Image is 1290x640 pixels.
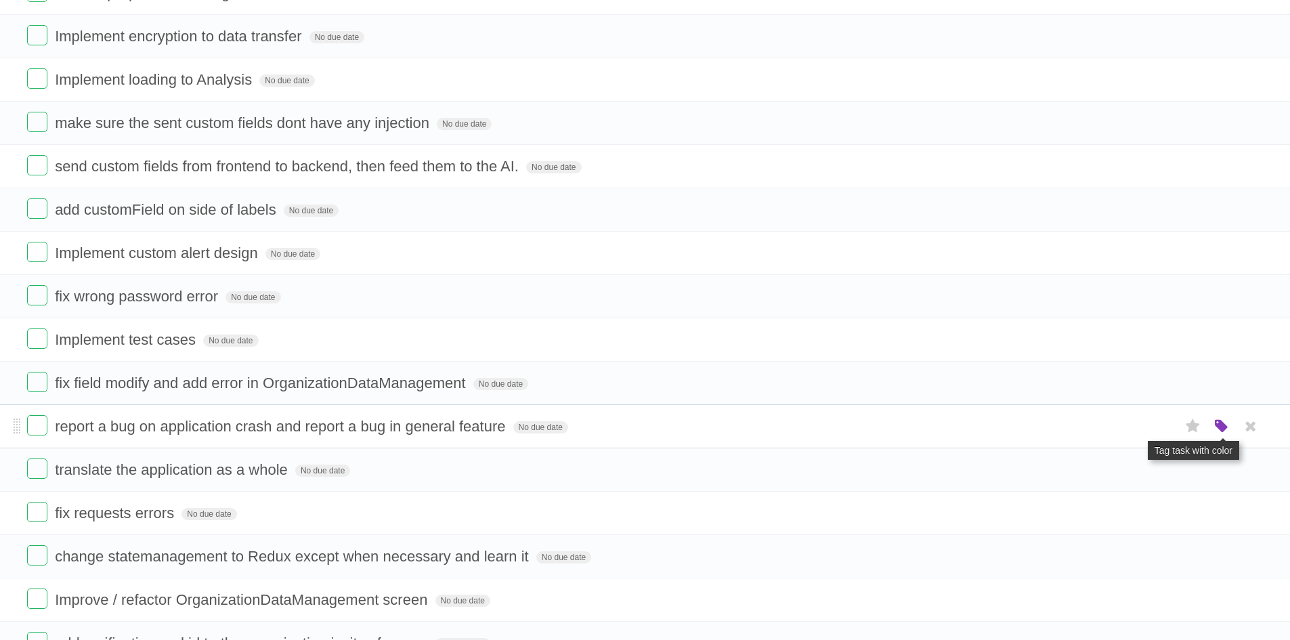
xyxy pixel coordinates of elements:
span: No due date [513,421,568,433]
label: Done [27,155,47,175]
span: No due date [259,74,314,87]
span: Implement encryption to data transfer [55,28,305,45]
label: Done [27,415,47,435]
span: No due date [203,335,258,347]
span: No due date [181,508,236,520]
label: Done [27,372,47,392]
label: Done [27,25,47,45]
span: No due date [526,161,581,173]
label: Done [27,112,47,132]
span: translate the application as a whole [55,461,291,478]
span: Improve / refactor OrganizationDataManagement screen [55,591,431,608]
span: No due date [435,595,490,607]
span: No due date [473,378,528,390]
span: add customField on side of labels [55,201,280,218]
label: Done [27,68,47,89]
label: Done [27,198,47,219]
span: report a bug on application crash and report a bug in general feature [55,418,509,435]
span: Implement custom alert design [55,244,261,261]
span: No due date [265,248,320,260]
span: make sure the sent custom fields dont have any injection [55,114,433,131]
span: fix wrong password error [55,288,221,305]
span: No due date [295,465,350,477]
span: Implement loading to Analysis [55,71,255,88]
label: Done [27,545,47,566]
label: Done [27,285,47,305]
span: No due date [225,291,280,303]
span: fix requests errors [55,505,177,521]
span: No due date [437,118,492,130]
label: Done [27,242,47,262]
span: Implement test cases [55,331,199,348]
label: Done [27,589,47,609]
label: Star task [1180,415,1206,438]
span: No due date [309,31,364,43]
span: No due date [536,551,591,563]
label: Done [27,458,47,479]
span: send custom fields from frontend to backend, then feed them to the AI. [55,158,522,175]
span: change statemanagement to Redux except when necessary and learn it [55,548,532,565]
label: Done [27,502,47,522]
span: No due date [284,205,339,217]
span: fix field modify and add error in OrganizationDataManagement [55,375,469,391]
label: Done [27,328,47,349]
